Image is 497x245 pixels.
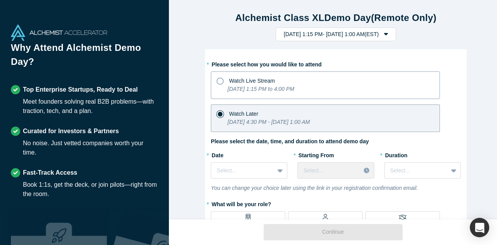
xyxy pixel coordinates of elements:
[23,169,77,176] strong: Fast-Track Access
[23,139,158,157] div: No noise. Just vetted companies worth your time.
[229,78,275,84] span: Watch Live Stream
[211,198,461,209] label: What will be your role?
[229,111,258,117] span: Watch Later
[297,149,334,160] label: Starting From
[384,149,461,160] label: Duration
[228,86,294,92] i: [DATE] 1:15 PM to 4:00 PM
[228,119,310,125] i: [DATE] 4:30 PM - [DATE] 1:00 AM
[264,224,403,240] button: Continue
[211,149,287,160] label: Date
[23,97,158,116] div: Meet founders solving real B2B problems—with traction, tech, and a plan.
[23,180,158,199] div: Book 1:1s, get the deck, or join pilots—right from the room.
[11,24,107,41] img: Alchemist Accelerator Logo
[235,12,436,23] strong: Alchemist Class XL Demo Day (Remote Only)
[211,58,461,69] label: Please select how you would like to attend
[23,128,119,134] strong: Curated for Investors & Partners
[276,28,396,41] button: [DATE] 1:15 PM- [DATE] 1:00 AM(EST)
[211,185,418,191] i: You can change your choice later using the link in your registration confirmation email.
[23,86,138,93] strong: Top Enterprise Startups, Ready to Deal
[211,137,369,146] label: Please select the date, time, and duration to attend demo day
[11,41,158,74] h1: Why Attend Alchemist Demo Day?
